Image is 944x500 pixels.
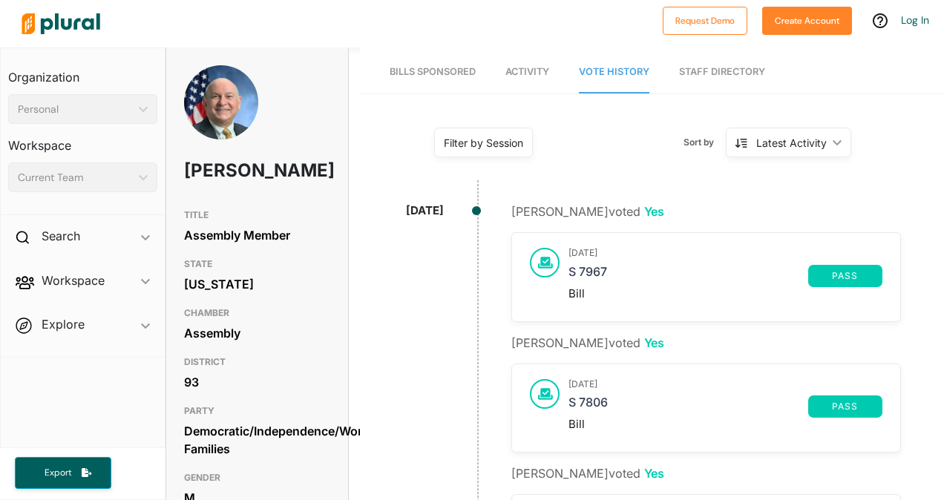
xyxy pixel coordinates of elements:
[406,203,444,220] div: [DATE]
[390,66,476,77] span: Bills Sponsored
[901,13,929,27] a: Log In
[579,51,649,93] a: Vote History
[505,51,549,93] a: Activity
[18,170,133,185] div: Current Team
[34,467,82,479] span: Export
[817,402,873,411] span: pass
[511,204,664,219] span: [PERSON_NAME] voted
[390,51,476,93] a: Bills Sponsored
[505,66,549,77] span: Activity
[762,7,852,35] button: Create Account
[568,248,882,258] h3: [DATE]
[184,371,330,393] div: 93
[644,466,664,481] span: Yes
[184,469,330,487] h3: GENDER
[184,322,330,344] div: Assembly
[568,379,882,389] h3: [DATE]
[184,402,330,420] h3: PARTY
[644,335,664,350] span: Yes
[184,304,330,322] h3: CHAMBER
[8,124,157,157] h3: Workspace
[184,353,330,371] h3: DISTRICT
[184,255,330,273] h3: STATE
[15,457,111,489] button: Export
[568,265,807,287] a: S 7967
[184,273,330,295] div: [US_STATE]
[184,206,330,224] h3: TITLE
[444,135,523,151] div: Filter by Session
[817,272,873,280] span: pass
[184,65,258,169] img: Headshot of Chris Burdick
[579,66,649,77] span: Vote History
[568,418,882,431] div: Bill
[511,335,664,350] span: [PERSON_NAME] voted
[511,466,664,481] span: [PERSON_NAME] voted
[684,136,726,149] span: Sort by
[184,224,330,246] div: Assembly Member
[756,135,827,151] div: Latest Activity
[568,395,807,418] a: S 7806
[184,420,330,460] div: Democratic/Independence/Working Families
[679,51,765,93] a: Staff Directory
[663,7,747,35] button: Request Demo
[18,102,133,117] div: Personal
[8,56,157,88] h3: Organization
[568,287,882,300] div: Bill
[42,228,80,244] h2: Search
[184,148,272,193] h1: [PERSON_NAME]
[644,204,664,219] span: Yes
[663,12,747,27] a: Request Demo
[762,12,852,27] a: Create Account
